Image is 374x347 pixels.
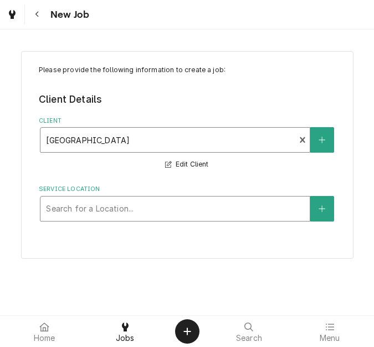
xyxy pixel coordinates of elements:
span: Search [236,334,262,343]
a: Home [4,318,84,345]
a: Jobs [85,318,165,345]
label: Client [39,117,335,125]
span: Menu [320,334,340,343]
span: Home [34,334,55,343]
button: Create New Client [310,127,334,153]
div: Service Location [39,185,335,221]
div: Client [39,117,335,172]
p: Please provide the following information to create a job: [39,65,335,75]
a: Menu [290,318,370,345]
legend: Client Details [39,92,335,107]
svg: Create New Location [319,205,325,213]
button: Edit Client [163,158,210,172]
div: Job Create/Update Form [39,65,335,222]
button: Create New Location [310,196,334,222]
label: Service Location [39,185,335,194]
span: Jobs [116,334,135,343]
span: New Job [47,7,89,22]
svg: Create New Client [319,136,325,144]
a: Go to Jobs [2,4,22,24]
a: Search [209,318,289,345]
div: Job Create/Update [21,51,353,259]
button: Navigate back [27,4,47,24]
button: Create Object [175,319,199,344]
